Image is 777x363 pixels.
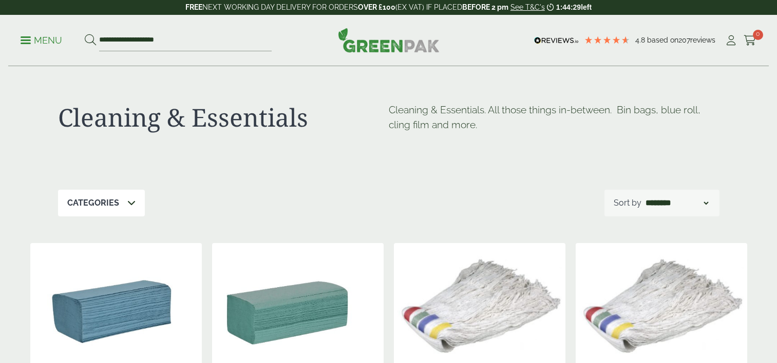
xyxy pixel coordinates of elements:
[21,34,62,45] a: Menu
[744,33,756,48] a: 0
[358,3,395,11] strong: OVER £100
[556,3,581,11] span: 1:44:29
[635,36,647,44] span: 4.8
[753,30,763,40] span: 0
[647,36,678,44] span: Based on
[510,3,545,11] a: See T&C's
[584,35,630,45] div: 4.79 Stars
[744,35,756,46] i: Cart
[678,36,690,44] span: 207
[581,3,592,11] span: left
[534,37,579,44] img: REVIEWS.io
[67,197,119,209] p: Categories
[185,3,202,11] strong: FREE
[21,34,62,47] p: Menu
[462,3,508,11] strong: BEFORE 2 pm
[338,28,440,52] img: GreenPak Supplies
[725,35,737,46] i: My Account
[690,36,715,44] span: reviews
[614,197,641,209] p: Sort by
[389,103,719,132] p: Cleaning & Essentials. All those things in-between. Bin bags, blue roll, cling film and more.
[58,103,389,132] h1: Cleaning & Essentials
[643,197,710,209] select: Shop order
